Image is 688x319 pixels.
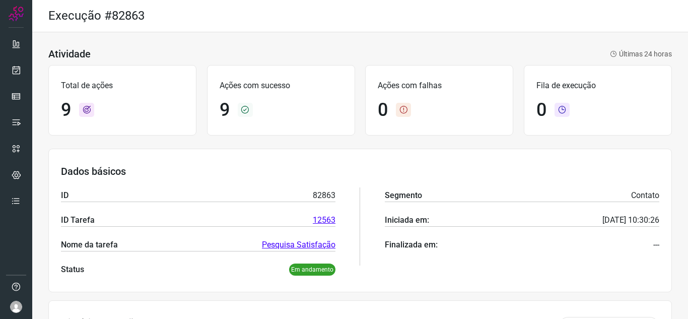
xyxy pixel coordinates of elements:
p: ID Tarefa [61,214,95,226]
img: Logo [9,6,24,21]
a: Pesquisa Satisfação [262,239,335,251]
h3: Atividade [48,48,91,60]
p: Segmento [385,189,422,202]
a: 12563 [313,214,335,226]
p: Ações com sucesso [220,80,342,92]
p: Status [61,264,84,276]
p: Nome da tarefa [61,239,118,251]
h3: Dados básicos [61,165,659,177]
p: Total de ações [61,80,184,92]
p: Iniciada em: [385,214,429,226]
p: [DATE] 10:30:26 [602,214,659,226]
h1: 9 [220,99,230,121]
p: Últimas 24 horas [610,49,672,59]
p: Finalizada em: [385,239,438,251]
h1: 9 [61,99,71,121]
p: Fila de execução [536,80,659,92]
h2: Execução #82863 [48,9,145,23]
p: ID [61,189,68,202]
p: Contato [631,189,659,202]
h1: 0 [536,99,546,121]
img: avatar-user-boy.jpg [10,301,22,313]
p: Em andamento [289,264,335,276]
p: Ações com falhas [378,80,501,92]
h1: 0 [378,99,388,121]
p: 82863 [313,189,335,202]
p: --- [653,239,659,251]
